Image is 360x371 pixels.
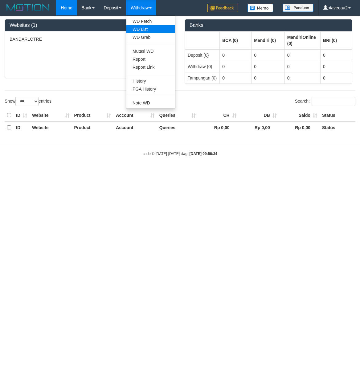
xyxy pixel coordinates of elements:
[126,25,175,33] a: WD List
[312,97,355,106] input: Search:
[126,85,175,93] a: PGA History
[157,121,198,133] th: Queries
[198,121,239,133] th: Rp 0,00
[126,63,175,71] a: Report Link
[72,109,114,121] th: Product
[321,61,352,72] td: 0
[185,72,220,84] td: Tampungan (0)
[321,31,352,49] th: Group: activate to sort column ascending
[14,121,30,133] th: ID
[198,109,239,121] th: CR
[143,152,217,156] small: code © [DATE]-[DATE] dwg |
[239,109,279,121] th: DB
[320,121,355,133] th: Status
[283,4,313,12] img: panduan.png
[126,17,175,25] a: WD Fetch
[220,49,252,61] td: 0
[220,72,252,84] td: 0
[190,22,347,28] h3: Banks
[284,61,320,72] td: 0
[10,22,167,28] h3: Websites (1)
[126,77,175,85] a: History
[220,61,252,72] td: 0
[15,97,39,106] select: Showentries
[185,31,220,49] th: Group: activate to sort column ascending
[279,121,320,133] th: Rp 0,00
[5,97,51,106] label: Show entries
[113,121,157,133] th: Account
[126,47,175,55] a: Mutasi WD
[220,31,252,49] th: Group: activate to sort column ascending
[207,4,238,12] img: Feedback.jpg
[14,109,30,121] th: ID
[252,31,284,49] th: Group: activate to sort column ascending
[252,72,284,84] td: 0
[126,99,175,107] a: Note WD
[321,49,352,61] td: 0
[30,109,72,121] th: Website
[252,61,284,72] td: 0
[126,55,175,63] a: Report
[10,36,167,42] p: BANDARLOTRE
[279,109,320,121] th: Saldo
[284,31,320,49] th: Group: activate to sort column ascending
[126,33,175,41] a: WD Grab
[185,49,220,61] td: Deposit (0)
[320,109,355,121] th: Status
[247,4,273,12] img: Button%20Memo.svg
[157,109,198,121] th: Queries
[284,72,320,84] td: 0
[295,97,355,106] label: Search:
[72,121,114,133] th: Product
[284,49,320,61] td: 0
[252,49,284,61] td: 0
[5,3,51,12] img: MOTION_logo.png
[239,121,279,133] th: Rp 0,00
[190,152,217,156] strong: [DATE] 09:56:34
[30,121,72,133] th: Website
[185,61,220,72] td: Withdraw (0)
[113,109,157,121] th: Account
[321,72,352,84] td: 0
